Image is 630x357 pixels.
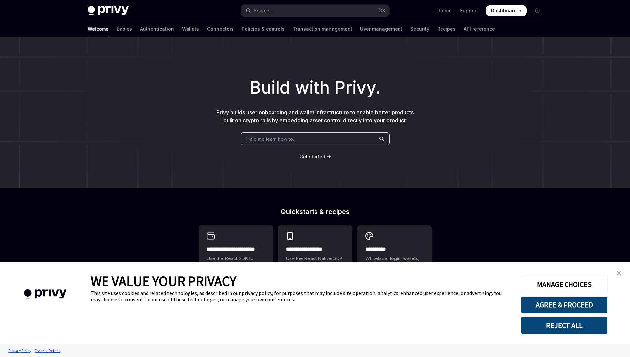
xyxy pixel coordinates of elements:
a: Tracker Details [33,345,62,356]
a: Privacy Policy [7,345,33,356]
a: Demo [439,7,452,14]
span: Use the React SDK to authenticate a user and create an embedded wallet. [207,255,265,286]
a: Authentication [140,21,174,37]
span: Use the React Native SDK to build a mobile app on Solana. [286,255,344,278]
a: Basics [117,21,132,37]
a: Recipes [437,21,456,37]
a: Security [410,21,429,37]
span: Get started [299,154,325,159]
h2: Quickstarts & recipes [199,208,432,215]
span: Dashboard [491,7,517,14]
div: This site uses cookies and related technologies, as described in our privacy policy, for purposes... [91,290,511,303]
button: REJECT ALL [521,317,608,334]
img: dark logo [88,6,129,15]
a: close banner [612,267,626,280]
a: Transaction management [293,21,352,37]
a: Policies & controls [242,21,285,37]
a: Dashboard [486,5,527,16]
span: Help me learn how to… [246,136,297,142]
img: company logo [10,280,81,308]
a: Support [460,7,478,14]
span: ⌘ K [378,8,385,13]
a: Get started [299,153,325,160]
span: Whitelabel login, wallets, and user management with your own UI and branding. [365,255,424,286]
button: AGREE & PROCEED [521,296,608,313]
div: Search... [254,7,272,15]
button: Toggle dark mode [532,5,543,16]
a: Welcome [88,21,109,37]
a: API reference [464,21,495,37]
span: Privy builds user onboarding and wallet infrastructure to enable better products built on crypto ... [216,109,414,124]
a: Connectors [207,21,234,37]
a: User management [360,21,402,37]
a: **** **** **** ***Use the React Native SDK to build a mobile app on Solana. [278,225,352,293]
a: Wallets [182,21,199,37]
a: **** *****Whitelabel login, wallets, and user management with your own UI and branding. [357,225,432,293]
span: WE VALUE YOUR PRIVACY [91,272,236,290]
img: close banner [617,271,621,276]
h1: Build with Privy. [11,75,619,100]
button: MANAGE CHOICES [521,276,608,293]
button: Open search [241,5,389,17]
